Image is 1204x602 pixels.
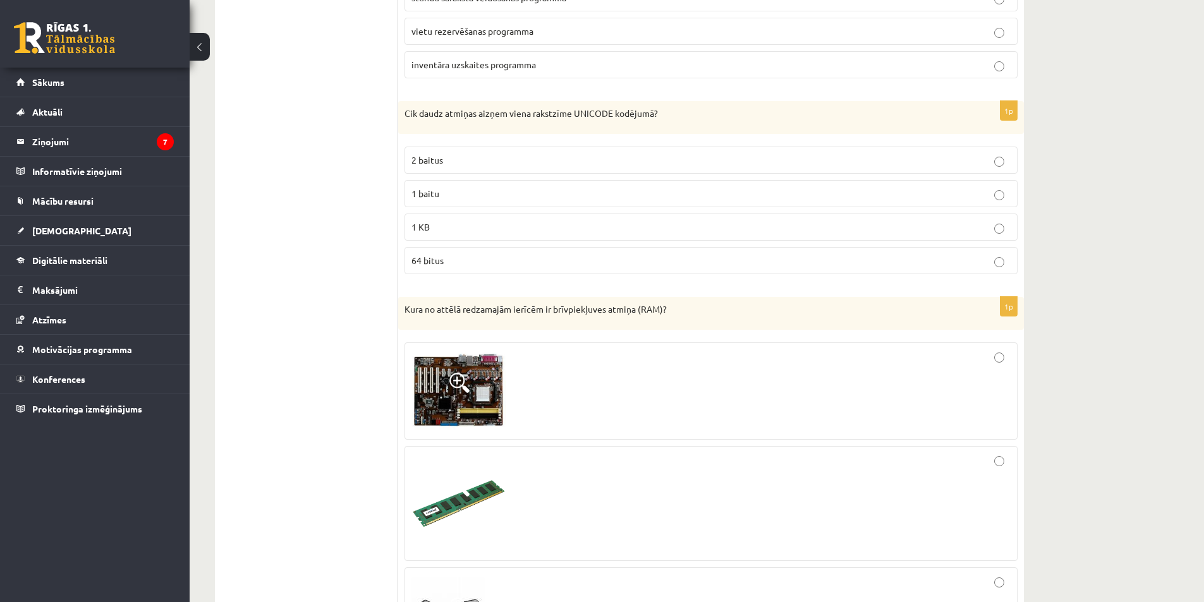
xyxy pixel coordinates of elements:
span: 1 KB [411,221,430,232]
span: Motivācijas programma [32,344,132,355]
p: Kura no attēlā redzamajām ierīcēm ir brīvpiekļuves atmiņa (RAM)? [404,303,954,316]
span: Konferences [32,373,85,385]
a: Motivācijas programma [16,335,174,364]
input: inventāra uzskaites programma [994,61,1004,71]
p: Cik daudz atmiņas aizņem viena rakstzīme UNICODE kodējumā? [404,107,954,120]
a: [DEMOGRAPHIC_DATA] [16,216,174,245]
span: Mācību resursi [32,195,94,207]
a: Maksājumi [16,275,174,304]
a: Ziņojumi7 [16,127,174,156]
a: Konferences [16,364,174,394]
p: 1p [1000,296,1018,316]
p: 1p [1000,100,1018,121]
a: Mācību resursi [16,186,174,215]
input: 1 KB [994,224,1004,234]
input: 1 baitu [994,190,1004,200]
legend: Ziņojumi [32,127,174,156]
span: [DEMOGRAPHIC_DATA] [32,225,131,236]
span: 1 baitu [411,188,439,199]
span: 2 baitus [411,154,443,166]
span: 64 bitus [411,255,444,266]
i: 7 [157,133,174,150]
a: Aktuāli [16,97,174,126]
a: Rīgas 1. Tālmācības vidusskola [14,22,115,54]
a: Proktoringa izmēģinājums [16,394,174,423]
span: vietu rezervēšanas programma [411,25,533,37]
a: Informatīvie ziņojumi [16,157,174,186]
a: Atzīmes [16,305,174,334]
span: Aktuāli [32,106,63,117]
a: Sākums [16,68,174,97]
span: Sākums [32,76,64,88]
span: Proktoringa izmēģinājums [32,403,142,414]
img: 1.PNG [411,352,506,430]
input: 64 bitus [994,257,1004,267]
legend: Informatīvie ziņojumi [32,157,174,186]
a: Digitālie materiāli [16,246,174,275]
legend: Maksājumi [32,275,174,304]
img: 2.jpg [411,456,506,551]
span: Digitālie materiāli [32,255,107,266]
input: vietu rezervēšanas programma [994,28,1004,38]
span: inventāra uzskaites programma [411,59,536,70]
span: Atzīmes [32,314,66,325]
input: 2 baitus [994,157,1004,167]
